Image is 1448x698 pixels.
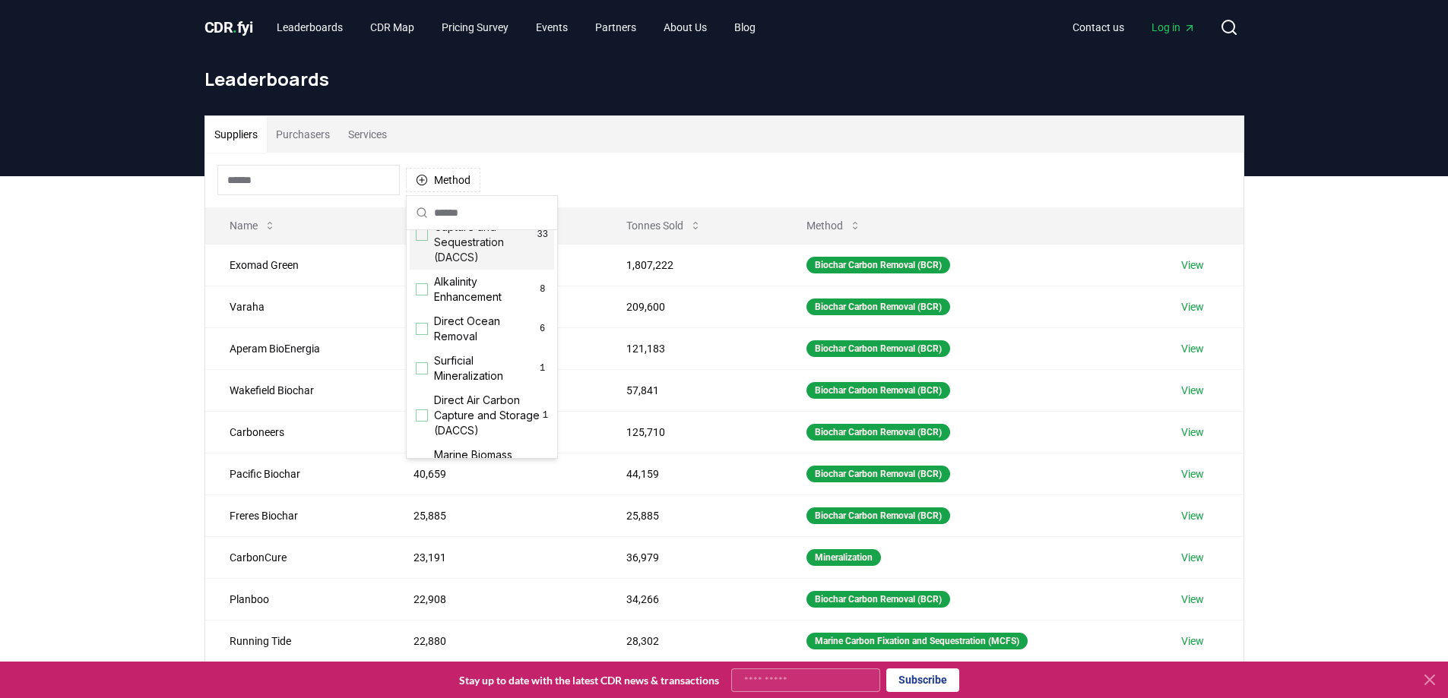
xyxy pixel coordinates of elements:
td: 25,885 [389,494,601,536]
a: View [1181,341,1204,356]
a: View [1181,550,1204,565]
nav: Main [265,14,768,41]
button: Tonnes Sold [614,210,714,241]
span: Direct Air Carbon Capture and Storage (DACCS) [434,393,543,438]
td: 1,807,222 [602,244,782,286]
a: View [1181,592,1204,607]
div: Biochar Carbon Removal (BCR) [806,340,950,357]
a: View [1181,508,1204,523]
span: Log in [1152,20,1196,35]
td: Running Tide [205,620,390,662]
td: 23,191 [389,536,601,578]
span: Surficial Mineralization [434,353,537,384]
span: 1 [537,362,548,374]
td: 125,710 [602,411,782,453]
td: 94,267 [389,286,601,327]
a: View [1181,466,1204,482]
td: 44,159 [602,453,782,494]
td: 22,880 [389,620,601,662]
a: About Us [651,14,719,41]
a: Partners [583,14,648,41]
td: 57,833 [389,369,601,411]
a: Log in [1139,14,1208,41]
span: 8 [537,283,548,295]
a: Events [524,14,580,41]
td: 22,908 [389,578,601,620]
td: 40,659 [389,453,601,494]
span: 1 [543,409,548,422]
button: Method [794,210,873,241]
h1: Leaderboards [204,67,1244,91]
a: Pricing Survey [429,14,521,41]
span: Marine Biomass Carbon Capture and Sequestration (MBCCS) [434,447,543,508]
div: Biochar Carbon Removal (BCR) [806,424,950,441]
button: Name [217,210,288,241]
a: View [1181,425,1204,440]
span: 6 [537,323,548,335]
a: CDR Map [358,14,426,41]
span: CDR fyi [204,18,253,36]
td: 57,841 [602,369,782,411]
td: 209,600 [602,286,782,327]
td: Carboneers [205,411,390,453]
td: 121,183 [602,327,782,369]
div: Biochar Carbon Removal (BCR) [806,466,950,482]
td: 89,298 [389,327,601,369]
td: Pacific Biochar [205,453,390,494]
a: Blog [722,14,768,41]
td: 25,885 [602,494,782,536]
div: Mineralization [806,549,881,566]
a: View [1181,383,1204,398]
button: Purchasers [267,116,339,153]
td: Freres Biochar [205,494,390,536]
a: View [1181,633,1204,649]
a: Leaderboards [265,14,355,41]
span: . [233,18,237,36]
span: 33 [537,229,548,241]
td: 28,302 [602,620,782,662]
td: Exomad Green [205,244,390,286]
span: Direct Air Carbon Capture and Sequestration (DACCS) [434,204,537,265]
div: Biochar Carbon Removal (BCR) [806,257,950,273]
td: Planboo [205,578,390,620]
a: CDR.fyi [204,17,253,38]
td: 174,771 [389,244,601,286]
td: 34,266 [602,578,782,620]
td: 36,979 [602,536,782,578]
td: Varaha [205,286,390,327]
span: Direct Ocean Removal [434,314,537,344]
td: Wakefield Biochar [205,369,390,411]
button: Suppliers [205,116,267,153]
button: Method [406,168,480,192]
td: 50,515 [389,411,601,453]
button: Services [339,116,396,153]
a: View [1181,299,1204,314]
div: Biochar Carbon Removal (BCR) [806,298,950,315]
span: Alkalinity Enhancement [434,274,537,305]
nav: Main [1060,14,1208,41]
a: View [1181,257,1204,273]
td: CarbonCure [205,536,390,578]
a: Contact us [1060,14,1136,41]
td: Aperam BioEnergia [205,327,390,369]
button: Tonnes Delivered [401,210,523,241]
div: Biochar Carbon Removal (BCR) [806,591,950,608]
div: Biochar Carbon Removal (BCR) [806,507,950,524]
div: Biochar Carbon Removal (BCR) [806,382,950,399]
div: Marine Carbon Fixation and Sequestration (MCFS) [806,633,1028,649]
